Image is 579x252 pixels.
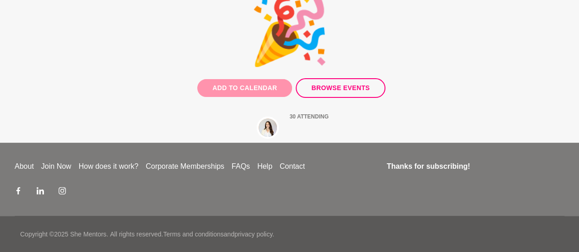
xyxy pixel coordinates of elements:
p: 30 attending [290,113,451,121]
a: Browse Events [296,78,385,98]
a: Instagram [59,187,66,198]
h4: Thanks for subscribing! [387,161,559,172]
a: Facebook [15,187,22,198]
a: Contact [276,161,308,172]
a: privacy policy [234,231,272,238]
button: Add to Calendar [197,79,292,97]
a: Corporate Memberships [142,161,228,172]
a: About [11,161,38,172]
a: Terms and conditions [163,231,223,238]
p: All rights reserved. and . [110,230,274,239]
a: Help [254,161,276,172]
a: FAQs [228,161,254,172]
a: Join Now [38,161,75,172]
a: LinkedIn [37,187,44,198]
p: Copyright © 2025 She Mentors . [20,230,108,239]
img: Uploaded image [259,118,277,137]
a: How does it work? [75,161,142,172]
